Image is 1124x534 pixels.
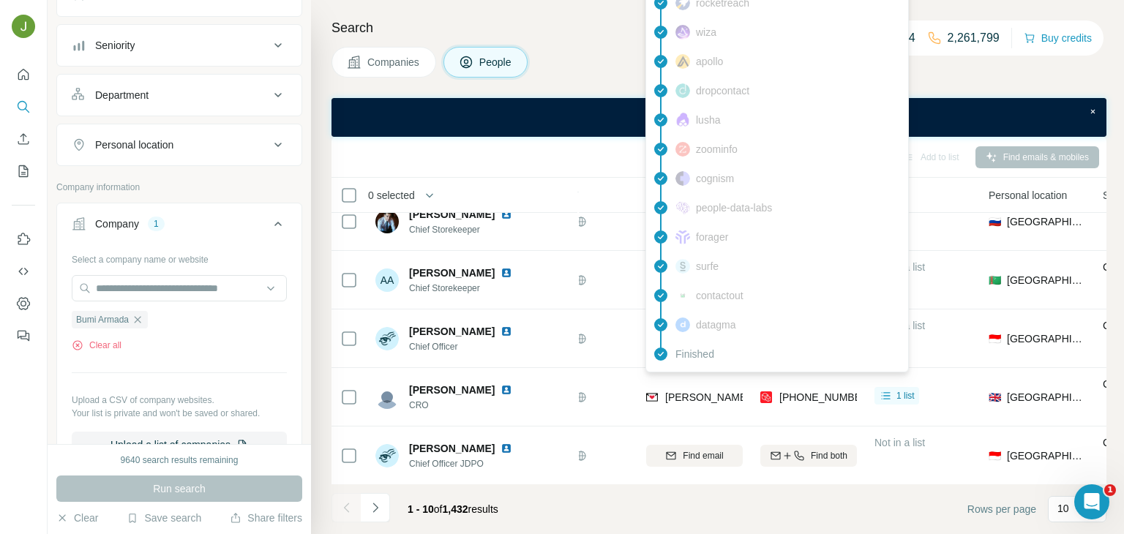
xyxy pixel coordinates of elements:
img: Avatar [375,327,399,350]
p: Your list is private and won't be saved or shared. [72,407,287,420]
img: provider surfe logo [675,259,690,274]
span: [PHONE_NUMBER] [779,391,872,403]
span: 🇹🇲 [989,273,1001,287]
span: [GEOGRAPHIC_DATA] [1007,390,1085,405]
p: 10 [1057,501,1069,516]
img: Avatar [12,15,35,38]
div: Seniority [95,38,135,53]
span: [PERSON_NAME][EMAIL_ADDRESS][PERSON_NAME][DOMAIN_NAME] [665,391,1008,403]
span: of [434,503,443,515]
img: LinkedIn logo [501,443,512,454]
div: Department [95,88,149,102]
button: Department [57,78,301,113]
span: [PERSON_NAME] [409,324,495,339]
span: 🇮🇩 [989,448,1001,463]
p: 59,624 [880,29,915,47]
span: Not in a list [874,437,925,448]
button: Use Surfe API [12,258,35,285]
span: [PERSON_NAME] [409,207,495,222]
img: provider lusha logo [675,113,690,127]
span: Personal location [989,188,1067,203]
span: lusha [696,113,720,127]
img: Avatar [375,210,399,233]
span: 1 list [896,389,915,402]
button: Upload a list of companies [72,432,287,458]
span: 🇮🇩 [989,331,1001,346]
div: Company [95,217,139,231]
span: Find email [683,449,723,462]
button: Buy credits [1024,28,1092,48]
button: Find both [760,445,857,467]
span: [GEOGRAPHIC_DATA] [1007,331,1085,346]
div: Personal location [95,138,173,152]
span: [PERSON_NAME] [409,383,495,397]
span: surfe [696,259,719,274]
span: dropcontact [696,83,749,98]
span: [GEOGRAPHIC_DATA] [1007,214,1085,229]
span: 🇬🇧 [989,390,1001,405]
button: Clear [56,511,98,525]
span: apollo [696,54,723,69]
img: provider findymail logo [646,390,658,405]
div: 9640 search results remaining [121,454,239,467]
button: Find email [646,445,743,467]
img: provider apollo logo [675,54,690,69]
img: provider contactout logo [675,292,690,299]
img: provider zoominfo logo [675,142,690,157]
span: datagma [696,317,735,332]
img: provider cognism logo [675,171,690,186]
p: 2,261,799 [948,29,1000,47]
img: provider datagma logo [675,317,690,332]
img: LinkedIn logo [501,208,512,220]
span: Chief Officer [409,340,518,353]
p: Upload a CSV of company websites. [72,394,287,407]
img: provider prospeo logo [760,390,772,405]
img: Avatar [375,386,399,409]
span: Find both [811,449,847,462]
button: Personal location [57,127,301,162]
span: [PERSON_NAME] [409,441,495,456]
span: 🇷🇺 [989,214,1001,229]
span: [GEOGRAPHIC_DATA] [1007,448,1085,463]
span: cognism [696,171,734,186]
div: 1 [148,217,165,230]
button: Save search [127,511,201,525]
span: Rows per page [967,502,1036,516]
span: people-data-labs [696,200,772,215]
h4: Search [331,18,1106,38]
span: 1,432 [443,503,468,515]
div: Select a company name or website [72,247,287,266]
img: provider dropcontact logo [675,83,690,98]
span: [GEOGRAPHIC_DATA] [1007,273,1085,287]
iframe: Intercom live chat [1074,484,1109,519]
img: provider wiza logo [675,25,690,40]
img: provider people-data-labs logo [675,201,690,214]
span: forager [696,230,728,244]
img: LinkedIn logo [501,267,512,279]
span: Chief Storekeeper [409,223,518,236]
span: Chief Officer JDPO [409,457,518,470]
button: Share filters [230,511,302,525]
span: [PERSON_NAME] [409,266,495,280]
span: 1 [1104,484,1116,496]
span: Bumi Armada [76,313,129,326]
button: Feedback [12,323,35,349]
img: provider forager logo [675,230,690,244]
button: Clear all [72,339,121,352]
span: CRO [409,399,518,412]
button: Search [12,94,35,120]
span: zoominfo [696,142,738,157]
span: Companies [367,55,421,69]
span: contactout [696,288,743,303]
span: Finished [675,347,714,361]
button: Use Surfe on LinkedIn [12,226,35,252]
button: Enrich CSV [12,126,35,152]
button: Dashboard [12,290,35,317]
span: 1 - 10 [408,503,434,515]
div: AA [375,268,399,292]
span: Chief Storekeeper [409,282,518,295]
button: Seniority [57,28,301,63]
span: People [479,55,513,69]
